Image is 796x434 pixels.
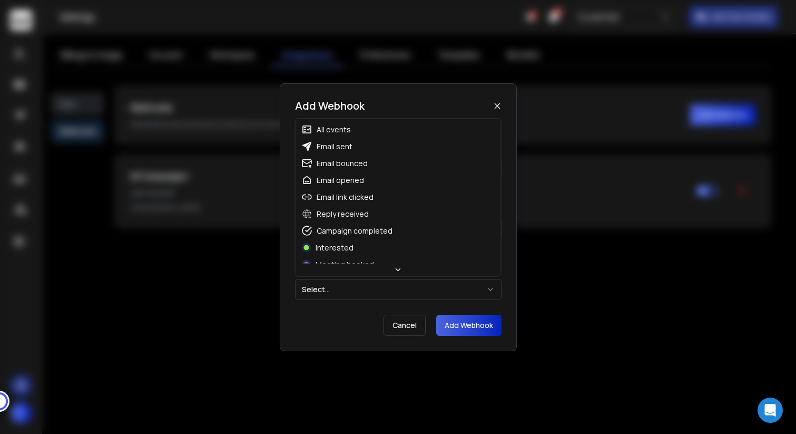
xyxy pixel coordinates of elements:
[317,209,369,219] div: Reply received
[295,99,365,113] h1: Add Webhook
[317,141,352,152] div: Email sent
[317,192,374,202] div: Email link clicked
[317,124,351,135] div: All events
[317,158,368,169] div: Email bounced
[384,315,426,336] button: Cancel
[436,315,502,336] button: Add Webhook
[317,226,392,236] div: Campaign completed
[295,279,502,300] button: Select...
[316,243,353,253] div: Interested
[317,175,364,186] div: Email opened
[316,259,374,270] div: Meeting booked
[758,398,783,423] div: Open Intercom Messenger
